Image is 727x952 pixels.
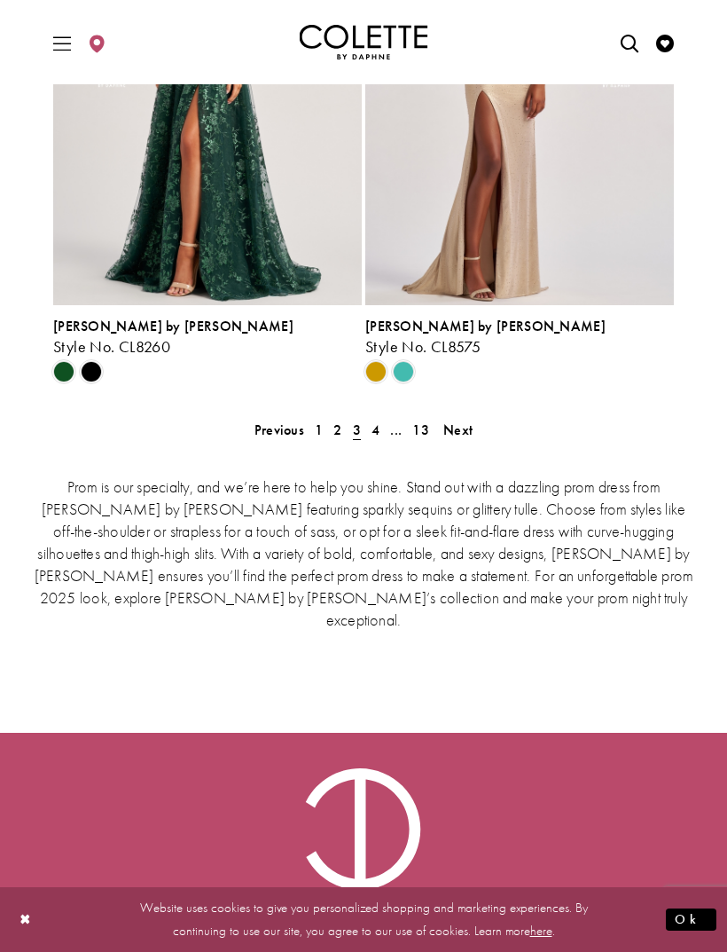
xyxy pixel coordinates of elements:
[365,361,387,382] i: Gold
[249,417,309,443] a: Prev Page
[315,421,323,439] span: 1
[31,476,696,631] p: Prom is our specialty, and we’re here to help you shine. Stand out with a dazzling prom dress fro...
[309,417,328,443] a: 1
[11,904,41,935] button: Close Dialog
[49,18,75,67] span: Toggle Main Navigation Menu
[393,361,414,382] i: Turquoise
[365,319,674,356] div: Colette by Daphne Style No. CL8575
[254,421,304,439] span: Previous
[652,18,678,67] a: Visit Wishlist Page
[81,361,102,382] i: Black
[328,417,347,443] a: 2
[438,417,478,443] a: Next Page
[297,768,430,944] a: Visit Colette by Daphne Homepage
[53,317,293,335] span: [PERSON_NAME] by [PERSON_NAME]
[616,18,643,67] a: Open Search dialog
[300,25,428,60] img: Colette by Daphne
[365,336,481,357] span: Style No. CL8575
[390,421,402,439] span: ...
[83,18,110,67] a: Visit Store Locator page
[128,895,599,943] p: Website uses cookies to give you personalized shopping and marketing experiences. By continuing t...
[407,417,434,443] a: 13
[333,421,341,439] span: 2
[353,421,361,439] span: 3
[300,25,428,60] a: Colette by Daphne Homepage
[385,417,407,443] a: ...
[45,14,115,71] div: Header Menu Left. Buttons: Hamburger menu , Store Locator
[443,421,473,439] span: Next
[53,336,170,357] span: Style No. CL8260
[53,361,74,382] i: Evergreen
[53,319,362,356] div: Colette by Daphne Style No. CL8260
[412,421,429,439] span: 13
[365,317,606,335] span: [PERSON_NAME] by [PERSON_NAME]
[366,417,385,443] a: 4
[348,417,366,443] span: Current page
[613,14,683,71] div: Header Menu. Buttons: Search, Wishlist
[530,922,552,940] a: here
[371,421,379,439] span: 4
[666,909,716,931] button: Submit Dialog
[297,768,430,944] img: Colette by Daphne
